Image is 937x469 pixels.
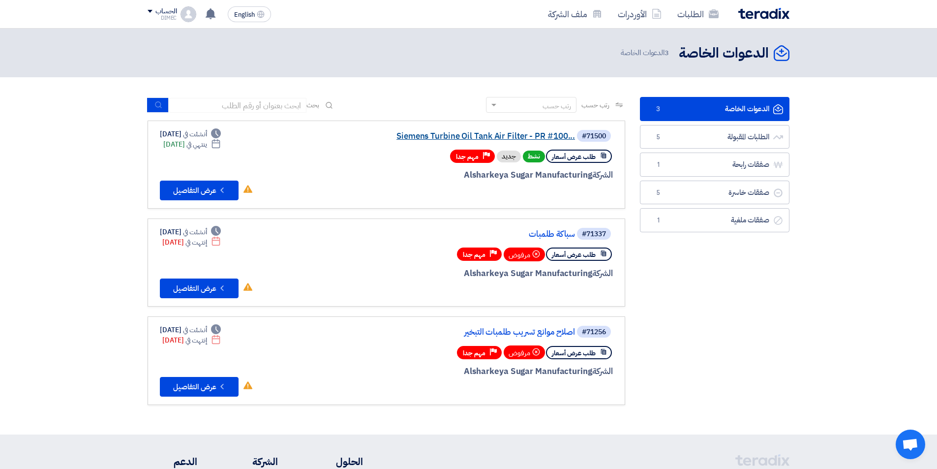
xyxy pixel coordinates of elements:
span: بحث [306,100,319,110]
h2: الدعوات الخاصة [679,44,769,63]
div: Alsharkeya Sugar Manufacturing [376,365,613,378]
a: صفقات خاسرة5 [640,181,789,205]
li: الشركة [227,454,278,469]
a: الدعوات الخاصة3 [640,97,789,121]
button: عرض التفاصيل [160,181,239,200]
span: 5 [652,188,664,198]
span: أنشئت في [183,227,207,237]
div: [DATE] [160,227,221,237]
input: ابحث بعنوان أو رقم الطلب [169,98,306,113]
span: الشركة [592,169,613,181]
img: profile_test.png [181,6,196,22]
div: [DATE] [160,325,221,335]
div: #71256 [582,329,606,336]
span: نشط [523,151,545,162]
span: مهم جدا [463,250,485,259]
button: عرض التفاصيل [160,377,239,397]
div: Alsharkeya Sugar Manufacturing [376,267,613,280]
a: Siemens Turbine Oil Tank Air Filter - PR #100... [378,132,575,141]
span: أنشئت في [183,129,207,139]
div: #71337 [582,231,606,238]
span: إنتهت في [185,237,207,248]
a: سباكة طلمبات [378,230,575,239]
span: 1 [652,216,664,225]
div: Open chat [896,430,925,459]
span: الشركة [592,365,613,377]
a: صفقات رابحة1 [640,153,789,177]
div: [DATE] [160,129,221,139]
a: الأوردرات [610,2,669,26]
span: رتب حسب [581,100,609,110]
span: ينتهي في [186,139,207,150]
div: مرفوض [504,248,545,261]
span: مهم جدا [456,152,479,161]
span: مهم جدا [463,348,485,358]
span: الشركة [592,267,613,280]
div: Alsharkeya Sugar Manufacturing [376,169,613,182]
img: Teradix logo [738,8,789,19]
div: [DATE] [162,237,221,248]
span: الدعوات الخاصة [621,47,671,59]
span: 3 [665,47,669,58]
a: ملف الشركة [540,2,610,26]
li: الدعم [148,454,197,469]
span: طلب عرض أسعار [552,250,596,259]
div: #71500 [582,133,606,140]
div: [DATE] [163,139,221,150]
span: إنتهت في [185,335,207,345]
span: 1 [652,160,664,170]
li: الحلول [307,454,363,469]
div: رتب حسب [543,101,571,111]
div: مرفوض [504,345,545,359]
span: أنشئت في [183,325,207,335]
a: الطلبات [669,2,726,26]
a: صفقات ملغية1 [640,208,789,232]
a: اصلاح موانع تسريب طلمبات التبخير [378,328,575,337]
button: عرض التفاصيل [160,279,239,298]
span: طلب عرض أسعار [552,152,596,161]
div: [DATE] [162,335,221,345]
button: English [228,6,271,22]
div: جديد [497,151,521,162]
span: 3 [652,104,664,114]
a: الطلبات المقبولة5 [640,125,789,149]
span: طلب عرض أسعار [552,348,596,358]
div: DIMEC [148,15,177,21]
div: الحساب [155,7,177,16]
span: 5 [652,132,664,142]
span: English [234,11,255,18]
